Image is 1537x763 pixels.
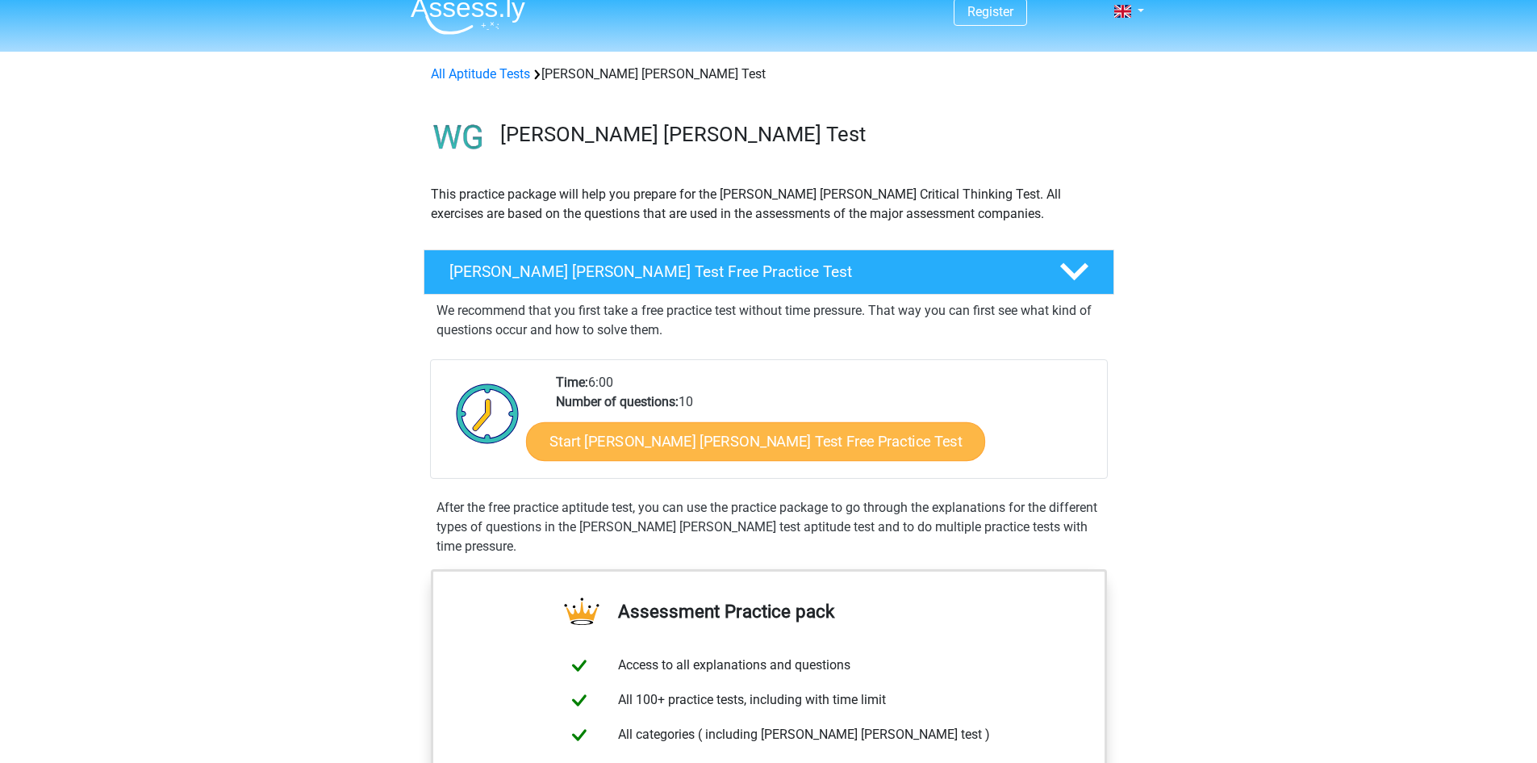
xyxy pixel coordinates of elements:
[431,66,530,82] a: All Aptitude Tests
[556,375,588,390] b: Time:
[417,249,1121,295] a: [PERSON_NAME] [PERSON_NAME] Test Free Practice Test
[436,301,1101,340] p: We recommend that you first take a free practice test without time pressure. That way you can fir...
[430,498,1108,556] div: After the free practice aptitude test, you can use the practice package to go through the explana...
[544,373,1106,478] div: 6:00 10
[447,373,528,454] img: Clock
[500,122,1101,147] h3: [PERSON_NAME] [PERSON_NAME] Test
[424,65,1113,84] div: [PERSON_NAME] [PERSON_NAME] Test
[526,422,985,461] a: Start [PERSON_NAME] [PERSON_NAME] Test Free Practice Test
[449,262,1034,281] h4: [PERSON_NAME] [PERSON_NAME] Test Free Practice Test
[431,185,1107,224] p: This practice package will help you prepare for the [PERSON_NAME] [PERSON_NAME] Critical Thinking...
[556,394,679,409] b: Number of questions:
[967,4,1013,19] a: Register
[424,103,493,172] img: watson glaser test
